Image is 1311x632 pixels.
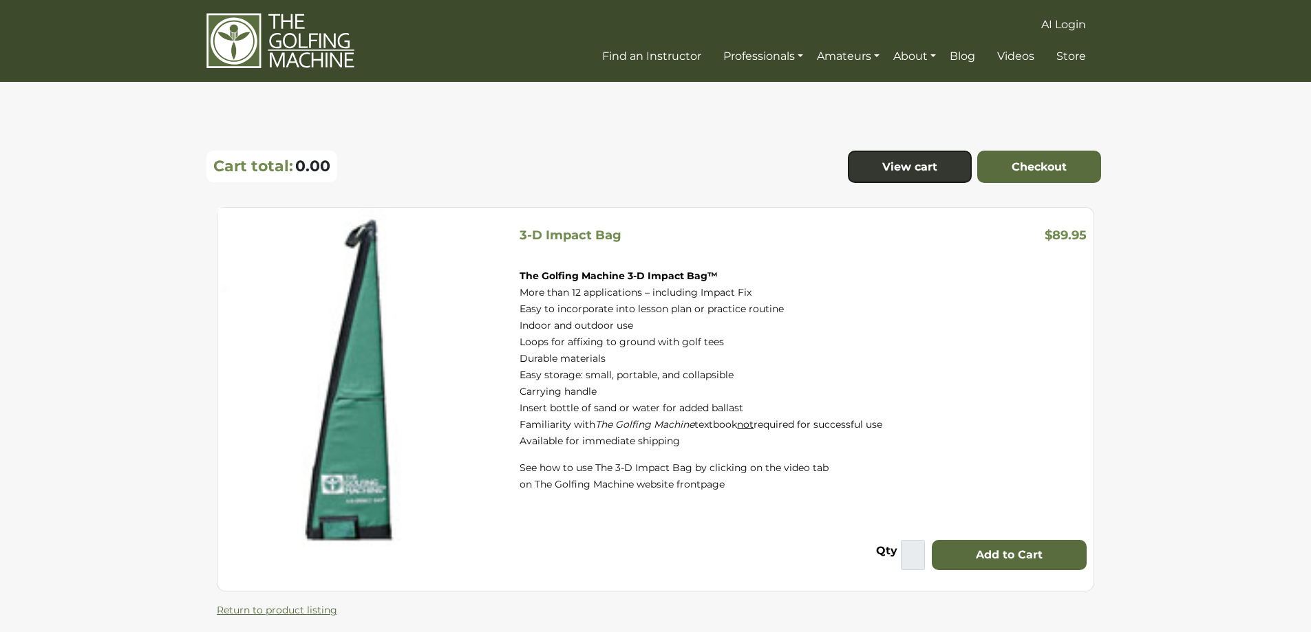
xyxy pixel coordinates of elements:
[217,208,502,563] img: 3-D Impact Bag
[520,459,1087,492] p: See how to use The 3-D Impact Bag by clicking on the video tab on The Golfing Machine website fro...
[1053,44,1089,69] a: Store
[813,44,883,69] a: Amateurs
[890,44,939,69] a: About
[977,151,1101,184] a: Checkout
[1045,228,1087,243] h3: $89.95
[520,270,718,282] strong: The Golfing Machine 3-D Impact Bag™
[602,50,701,63] span: Find an Instructor
[932,540,1087,570] button: Add to Cart
[720,44,807,69] a: Professionals
[213,157,293,175] p: Cart total:
[1056,50,1086,63] span: Store
[295,157,330,175] span: 0.00
[876,542,897,563] label: Qty
[520,228,621,243] h5: 3-D Impact Bag
[848,151,972,184] a: View cart
[994,44,1038,69] a: Videos
[595,418,694,431] em: The Golfing Machine
[217,604,337,616] a: Return to product listing
[997,50,1034,63] span: Videos
[1041,18,1086,31] span: AI Login
[206,12,354,69] img: The Golfing Machine
[599,44,705,69] a: Find an Instructor
[950,50,975,63] span: Blog
[1038,12,1089,37] a: AI Login
[946,44,979,69] a: Blog
[737,418,754,431] u: not
[520,268,1087,449] p: More than 12 applications – including Impact Fix Easy to incorporate into lesson plan or practice...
